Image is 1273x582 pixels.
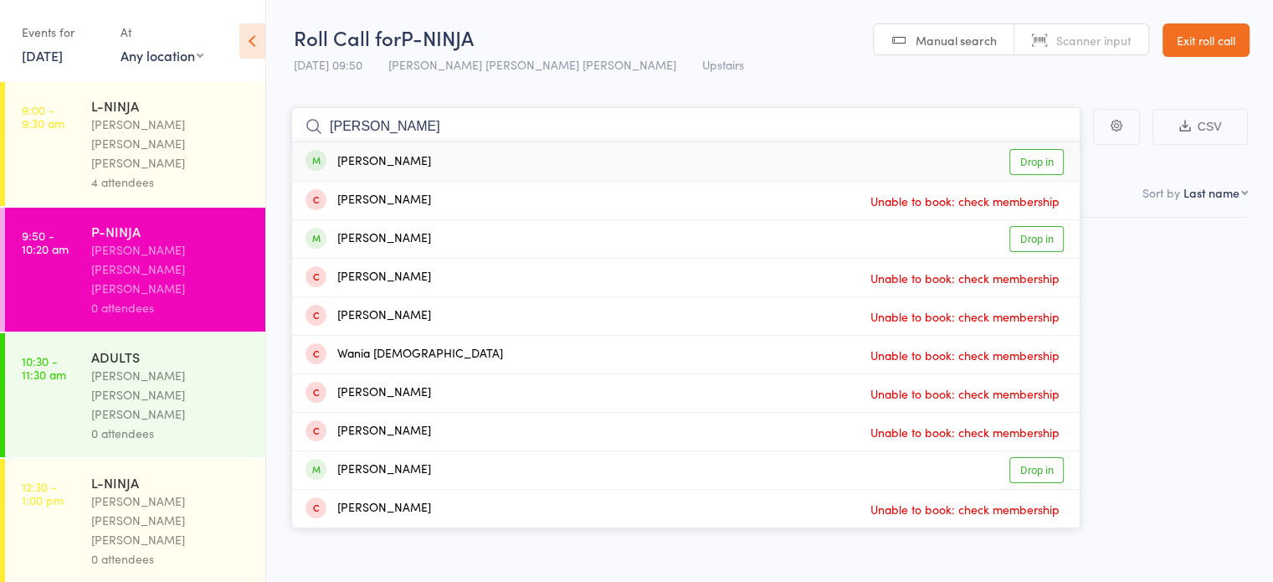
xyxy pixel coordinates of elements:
[1183,184,1240,201] div: Last name
[91,549,251,569] div: 0 attendees
[955,225,1248,270] div: Style
[22,18,104,46] div: Events for
[305,191,431,210] div: [PERSON_NAME]
[866,304,1064,329] span: Unable to book: check membership
[91,348,251,366] div: ADULTS
[305,384,431,403] div: [PERSON_NAME]
[866,265,1064,291] span: Unable to book: check membership
[305,229,431,249] div: [PERSON_NAME]
[866,188,1064,214] span: Unable to book: check membership
[866,381,1064,406] span: Unable to book: check membership
[121,18,203,46] div: At
[866,420,1064,445] span: Unable to book: check membership
[91,492,251,549] div: [PERSON_NAME] [PERSON_NAME] [PERSON_NAME]
[91,473,251,492] div: L-NINJA
[91,298,251,317] div: 0 attendees
[401,23,474,51] span: P-NINJA
[866,497,1064,522] span: Unable to book: check membership
[1152,109,1248,145] button: CSV
[22,354,66,381] time: 10:30 - 11:30 am
[22,480,64,507] time: 12:30 - 1:00 pm
[866,343,1064,368] span: Unable to book: check membership
[1009,226,1064,252] a: Drop in
[91,240,251,298] div: [PERSON_NAME] [PERSON_NAME] [PERSON_NAME]
[305,268,431,287] div: [PERSON_NAME]
[121,46,203,64] div: Any location
[294,23,401,51] span: Roll Call for
[91,115,251,173] div: [PERSON_NAME] [PERSON_NAME] [PERSON_NAME]
[22,103,64,130] time: 9:00 - 9:30 am
[305,345,503,364] div: Wania [DEMOGRAPHIC_DATA]
[1163,23,1250,57] a: Exit roll call
[22,229,69,255] time: 9:50 - 10:20 am
[1009,457,1064,483] a: Drop in
[305,422,431,441] div: [PERSON_NAME]
[294,56,362,73] span: [DATE] 09:50
[1009,149,1064,175] a: Drop in
[5,82,265,206] a: 9:00 -9:30 amL-NINJA[PERSON_NAME] [PERSON_NAME] [PERSON_NAME]4 attendees
[305,499,431,518] div: [PERSON_NAME]
[388,56,676,73] span: [PERSON_NAME] [PERSON_NAME] [PERSON_NAME]
[91,366,251,424] div: [PERSON_NAME] [PERSON_NAME] [PERSON_NAME]
[1142,184,1180,201] label: Sort by
[5,333,265,457] a: 10:30 -11:30 amADULTS[PERSON_NAME] [PERSON_NAME] [PERSON_NAME]0 attendees
[91,424,251,443] div: 0 attendees
[916,32,997,49] span: Manual search
[305,306,431,326] div: [PERSON_NAME]
[91,96,251,115] div: L-NINJA
[91,173,251,192] div: 4 attendees
[1056,32,1132,49] span: Scanner input
[291,107,1081,146] input: Search by name
[22,46,63,64] a: [DATE]
[702,56,744,73] span: Upstairs
[962,250,1241,261] div: Current / Next Rank
[305,461,431,480] div: [PERSON_NAME]
[91,222,251,240] div: P-NINJA
[305,152,431,172] div: [PERSON_NAME]
[5,208,265,332] a: 9:50 -10:20 amP-NINJA[PERSON_NAME] [PERSON_NAME] [PERSON_NAME]0 attendees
